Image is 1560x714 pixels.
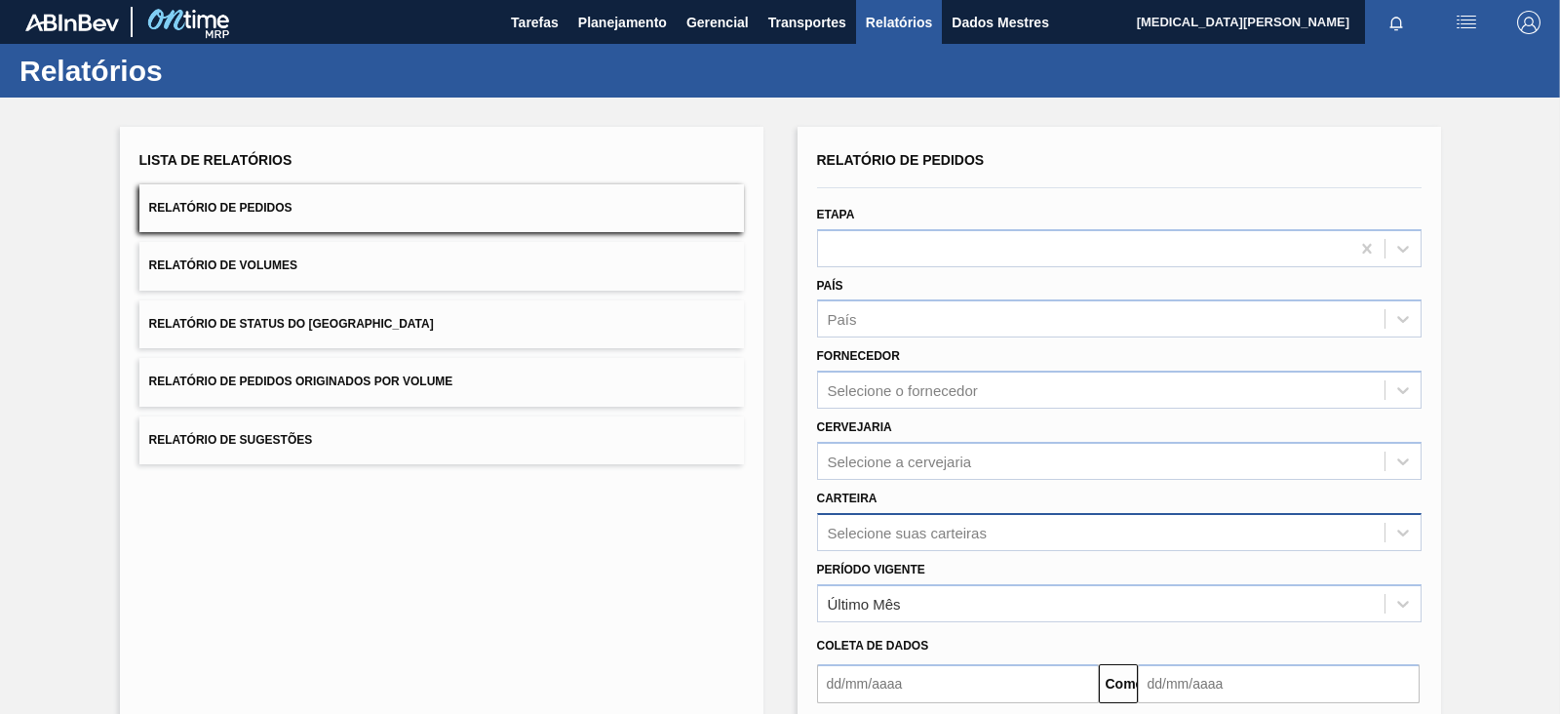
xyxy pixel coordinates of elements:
[149,259,297,273] font: Relatório de Volumes
[828,595,901,612] font: Último Mês
[1455,11,1478,34] img: ações do usuário
[686,15,749,30] font: Gerencial
[139,358,744,406] button: Relatório de Pedidos Originados por Volume
[817,279,843,293] font: País
[1138,664,1420,703] input: dd/mm/aaaa
[828,453,972,469] font: Selecione a cervejaria
[139,300,744,348] button: Relatório de Status do [GEOGRAPHIC_DATA]
[1137,15,1349,29] font: [MEDICAL_DATA][PERSON_NAME]
[149,433,313,447] font: Relatório de Sugestões
[139,184,744,232] button: Relatório de Pedidos
[817,152,985,168] font: Relatório de Pedidos
[1106,676,1151,692] font: Comeu
[511,15,559,30] font: Tarefas
[139,242,744,290] button: Relatório de Volumes
[768,15,846,30] font: Transportes
[25,14,119,31] img: TNhmsLtSVTkK8tSr43FrP2fwEKptu5GPRR3wAAAABJRU5ErkJggg==
[149,317,434,331] font: Relatório de Status do [GEOGRAPHIC_DATA]
[828,311,857,328] font: País
[139,152,292,168] font: Lista de Relatórios
[866,15,932,30] font: Relatórios
[817,563,925,576] font: Período Vigente
[1099,664,1138,703] button: Comeu
[817,208,855,221] font: Etapa
[828,524,987,540] font: Selecione suas carteiras
[817,349,900,363] font: Fornecedor
[817,492,877,505] font: Carteira
[952,15,1049,30] font: Dados Mestres
[149,201,292,215] font: Relatório de Pedidos
[1517,11,1540,34] img: Sair
[817,664,1099,703] input: dd/mm/aaaa
[1365,9,1427,36] button: Notificações
[139,416,744,464] button: Relatório de Sugestões
[578,15,667,30] font: Planejamento
[149,376,453,389] font: Relatório de Pedidos Originados por Volume
[817,639,929,653] font: Coleta de dados
[19,55,163,87] font: Relatórios
[817,420,892,434] font: Cervejaria
[828,382,978,399] font: Selecione o fornecedor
